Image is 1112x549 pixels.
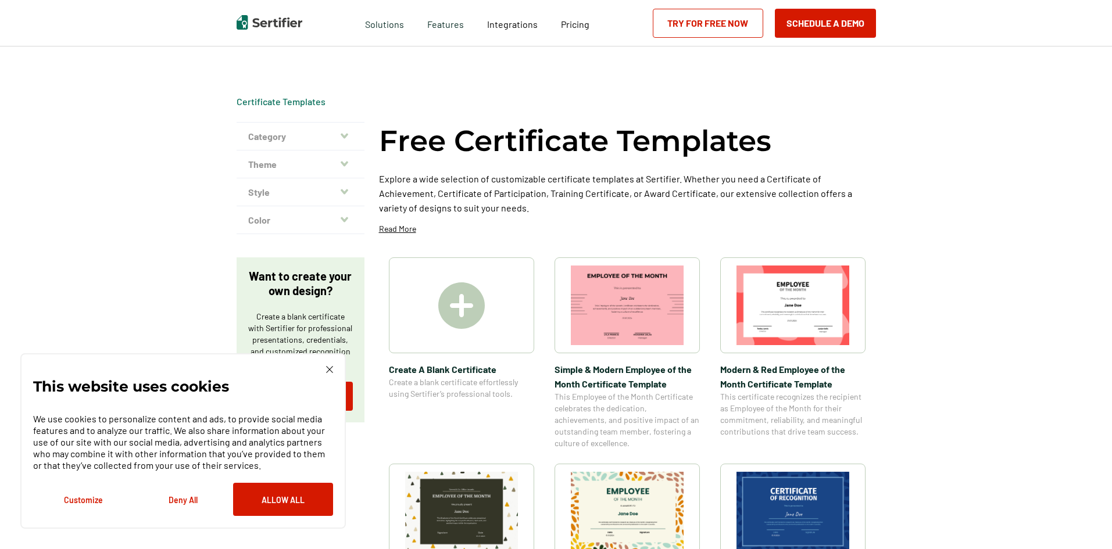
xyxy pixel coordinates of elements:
[571,265,684,345] img: Simple & Modern Employee of the Month Certificate Template
[555,391,700,449] span: This Employee of the Month Certificate celebrates the dedication, achievements, and positive impa...
[389,376,534,400] span: Create a blank certificate effortlessly using Sertifier’s professional tools.
[237,15,302,30] img: Sertifier | Digital Credentialing Platform
[379,171,876,215] p: Explore a wide selection of customizable certificate templates at Sertifier. Whether you need a C...
[33,381,229,392] p: This website uses cookies
[720,257,866,449] a: Modern & Red Employee of the Month Certificate TemplateModern & Red Employee of the Month Certifi...
[365,16,404,30] span: Solutions
[555,362,700,391] span: Simple & Modern Employee of the Month Certificate Template
[720,391,866,437] span: This certificate recognizes the recipient as Employee of the Month for their commitment, reliabil...
[237,150,364,178] button: Theme
[133,483,233,516] button: Deny All
[248,311,353,369] p: Create a blank certificate with Sertifier for professional presentations, credentials, and custom...
[233,483,333,516] button: Allow All
[33,483,133,516] button: Customize
[379,223,416,235] p: Read More
[561,16,589,30] a: Pricing
[736,265,849,345] img: Modern & Red Employee of the Month Certificate Template
[237,206,364,234] button: Color
[237,96,326,107] a: Certificate Templates
[248,269,353,298] p: Want to create your own design?
[555,257,700,449] a: Simple & Modern Employee of the Month Certificate TemplateSimple & Modern Employee of the Month C...
[775,9,876,38] button: Schedule a Demo
[438,282,485,329] img: Create A Blank Certificate
[33,413,333,471] p: We use cookies to personalize content and ads, to provide social media features and to analyze ou...
[237,96,326,107] div: Breadcrumb
[653,9,763,38] a: Try for Free Now
[561,19,589,30] span: Pricing
[237,96,326,107] span: Certificate Templates
[389,362,534,376] span: Create A Blank Certificate
[237,123,364,150] button: Category
[487,19,538,30] span: Integrations
[379,122,771,160] h1: Free Certificate Templates
[427,16,464,30] span: Features
[326,366,333,373] img: Cookie Popup Close
[237,178,364,206] button: Style
[720,362,866,391] span: Modern & Red Employee of the Month Certificate Template
[487,16,538,30] a: Integrations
